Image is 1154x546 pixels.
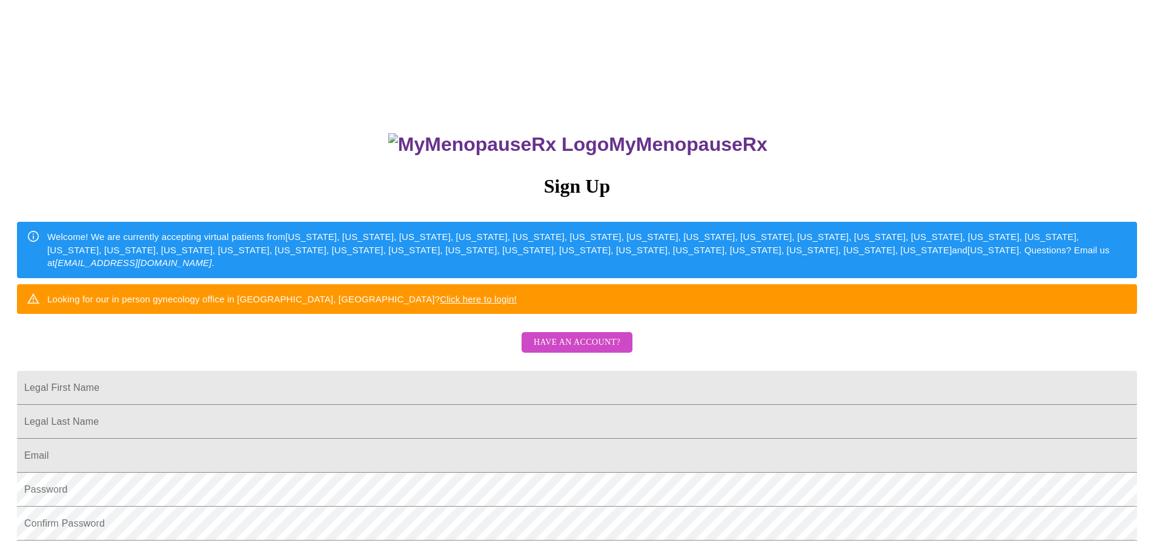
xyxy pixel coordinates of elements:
span: Have an account? [534,335,620,350]
h3: MyMenopauseRx [19,133,1138,156]
img: MyMenopauseRx Logo [388,133,609,156]
a: Have an account? [519,345,635,356]
em: [EMAIL_ADDRESS][DOMAIN_NAME] [55,258,212,268]
button: Have an account? [522,332,632,353]
h3: Sign Up [17,175,1137,198]
div: Looking for our in person gynecology office in [GEOGRAPHIC_DATA], [GEOGRAPHIC_DATA]? [47,288,517,310]
a: Click here to login! [440,294,517,304]
div: Welcome! We are currently accepting virtual patients from [US_STATE], [US_STATE], [US_STATE], [US... [47,225,1127,274]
